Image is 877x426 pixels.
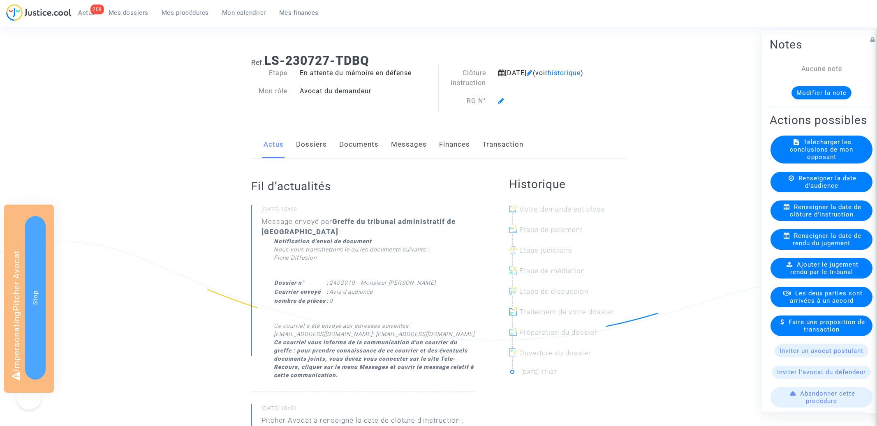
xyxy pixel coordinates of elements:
span: Stop [32,290,39,305]
td: 2402919 - Monsieur [PERSON_NAME] [329,278,436,287]
div: RG N° [439,96,493,106]
div: Fiche Diffusion [274,253,476,262]
small: [DATE] 18h01 [261,405,476,415]
div: Impersonating [4,205,54,393]
td: Avis d'audience [329,287,436,296]
div: Aucune note [782,64,861,74]
a: Mes procédures [155,7,215,19]
div: [DATE] [492,68,599,88]
b: Dossier n° [274,279,304,286]
b: Greffe du tribunal administratif de [GEOGRAPHIC_DATA] [261,217,456,236]
span: Inviter l'avocat du défendeur [777,368,866,376]
span: historique [548,69,581,77]
a: Mon calendrier [215,7,273,19]
h2: Notes [770,37,873,52]
img: jc-logo.svg [6,4,72,21]
h2: Actions possibles [770,113,873,127]
button: Stop [25,216,46,380]
a: Finances [439,131,470,158]
span: Abandonner cette procédure [800,390,855,405]
span: Mes dossiers [109,9,148,16]
span: Mes finances [279,9,319,16]
span: (voir ) [533,69,583,77]
div: Message envoyé par : [261,216,476,379]
h2: Fil d’actualités [251,179,476,193]
small: [DATE] 15h32 [261,206,476,216]
b: nombre de pièces [274,297,326,304]
span: Actus [78,9,95,16]
a: Mes dossiers [102,7,155,19]
div: 208 [90,5,104,14]
span: Inviter un avocat postulant [780,347,863,355]
a: Dossiers [296,131,327,158]
th: : [326,296,329,305]
b: LS-230727-TDBQ [264,53,369,68]
div: En attente du mémoire en défense [294,68,439,78]
button: Modifier la note [791,86,852,99]
span: Votre demande est close [519,205,605,213]
a: 208Actus [72,7,102,19]
span: Ajouter le jugement rendu par le tribunal [790,261,859,276]
div: Nous vous transmettons le ou les documents suivants : Ce courriel a été envoyé aux adresses suiva... [274,237,476,379]
b: Courrier envoyé [274,288,321,295]
span: Faire une proposition de transaction [789,318,865,333]
iframe: Help Scout Beacon - Open [16,385,41,410]
span: Télécharger les conclusions de mon opposant [790,138,853,161]
a: Actus [264,131,284,158]
a: Documents [339,131,379,158]
a: Transaction [482,131,523,158]
span: Renseigner la date de rendu du jugement [793,232,861,247]
div: Avocat du demandeur [294,86,439,96]
span: Les deux parties sont arrivées à un accord [790,290,863,304]
span: Mon calendrier [222,9,266,16]
span: Mes procédures [162,9,209,16]
th: : [326,278,329,287]
h2: Historique [509,177,626,191]
span: Renseigner la date d'audience [798,175,856,189]
div: Mon rôle [245,86,294,96]
a: Messages [391,131,427,158]
div: Clôture instruction [439,68,493,88]
a: Mes finances [273,7,325,19]
th: : [326,287,329,296]
span: Ref. [251,59,264,67]
strong: Ce courriel vous informe de la communication d'un courrier du greffe : pour prendre connaissance ... [274,339,474,378]
td: 0 [329,296,436,305]
div: Etape [245,68,294,78]
span: Renseigner la date de clôture d'instruction [790,203,862,218]
strong: Notification d'envoi de document [274,238,372,244]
